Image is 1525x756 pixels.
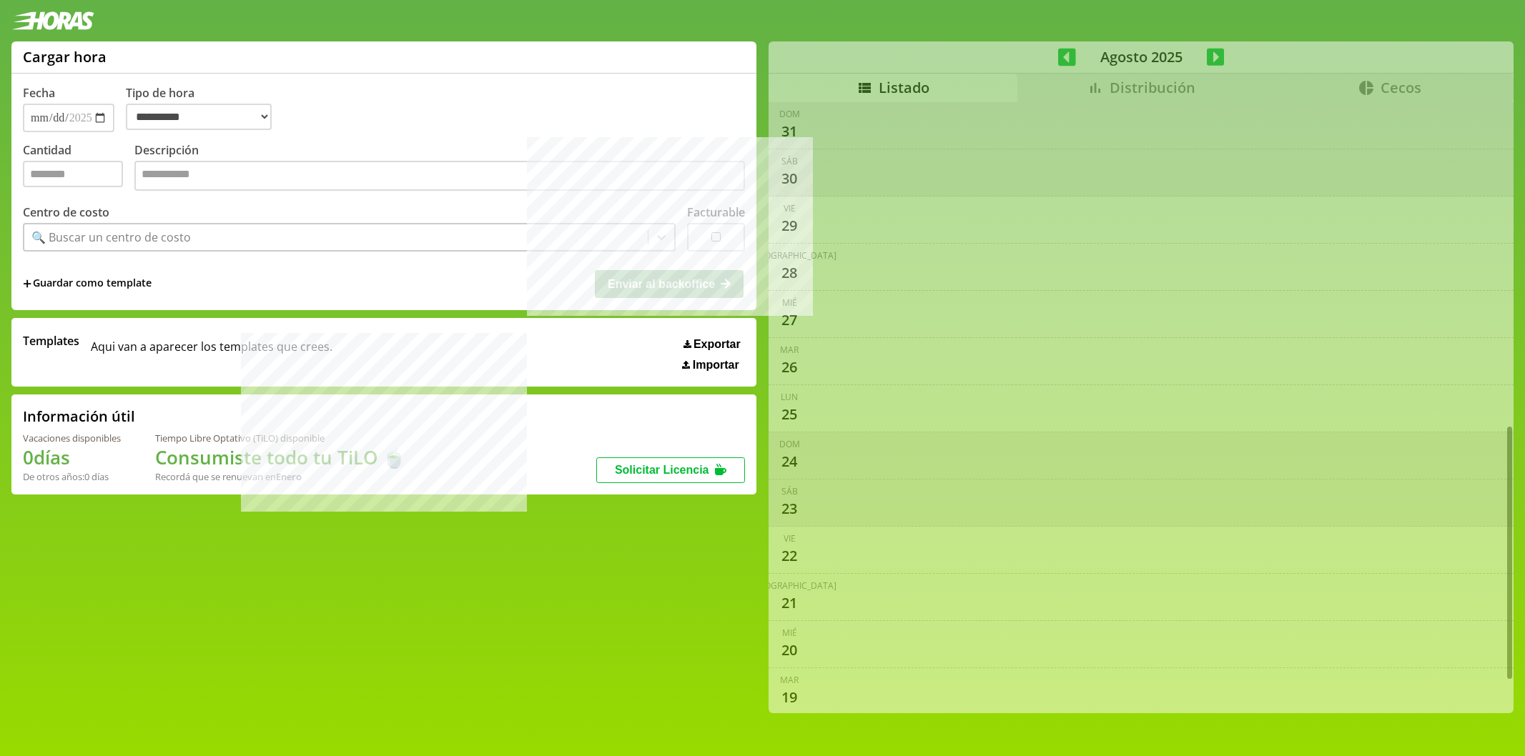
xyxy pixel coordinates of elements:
h2: Información útil [23,407,135,426]
div: 🔍 Buscar un centro de costo [31,229,191,245]
span: Importar [693,359,739,372]
label: Tipo de hora [126,85,283,132]
button: Exportar [679,337,745,352]
span: Solicitar Licencia [615,464,709,476]
input: Cantidad [23,161,123,187]
span: + [23,276,31,292]
span: Aqui van a aparecer los templates que crees. [91,333,332,372]
label: Centro de costo [23,204,109,220]
button: Solicitar Licencia [596,457,745,483]
img: logotipo [11,11,94,30]
span: +Guardar como template [23,276,152,292]
label: Fecha [23,85,55,101]
label: Facturable [687,204,745,220]
div: De otros años: 0 días [23,470,121,483]
label: Descripción [134,142,745,194]
select: Tipo de hora [126,104,272,130]
div: Vacaciones disponibles [23,432,121,444]
div: Tiempo Libre Optativo (TiLO) disponible [155,432,405,444]
b: Enero [276,470,302,483]
h1: Cargar hora [23,47,107,66]
div: Recordá que se renuevan en [155,470,405,483]
h1: Consumiste todo tu TiLO 🍵 [155,444,405,470]
label: Cantidad [23,142,134,194]
span: Templates [23,333,79,349]
span: Exportar [694,338,741,351]
h1: 0 días [23,444,121,470]
textarea: Descripción [134,161,745,191]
